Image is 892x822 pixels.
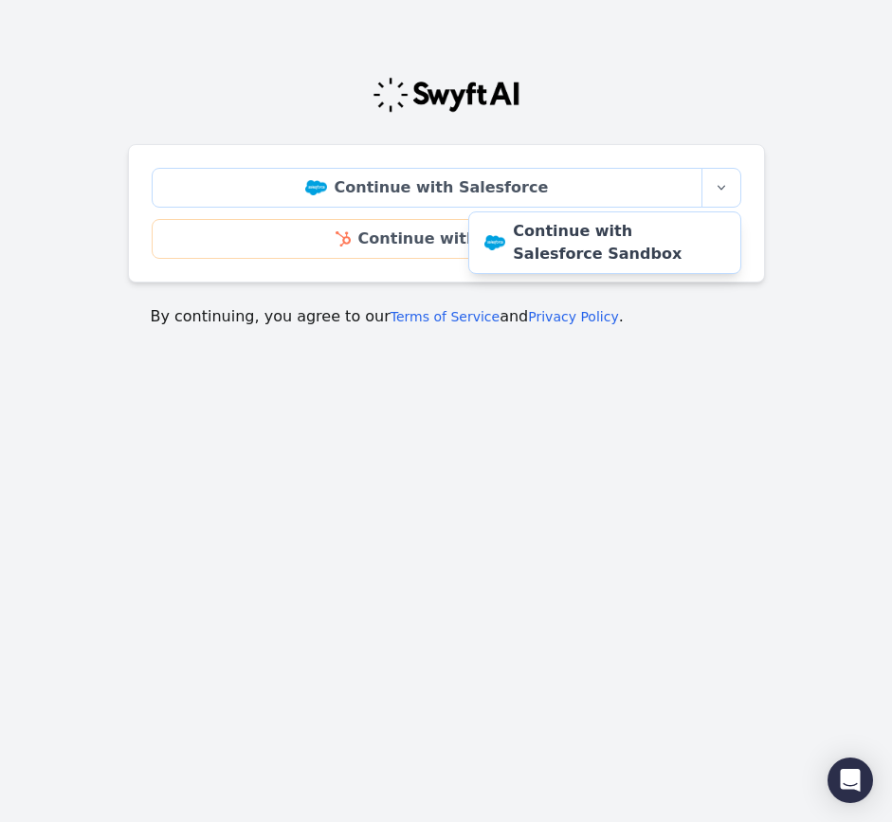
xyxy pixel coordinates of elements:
img: Salesforce Sandbox [484,235,506,250]
a: Continue with Salesforce [152,168,702,208]
img: Salesforce [305,180,327,195]
img: Swyft Logo [372,76,521,114]
a: Continue with Salesforce Sandbox [469,212,740,273]
a: Terms of Service [391,309,500,324]
div: Open Intercom Messenger [828,758,873,803]
p: By continuing, you agree to our and . [151,305,742,328]
img: HubSpot [336,231,350,247]
a: Privacy Policy [528,309,618,324]
a: Continue with HubSpot [152,219,741,259]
